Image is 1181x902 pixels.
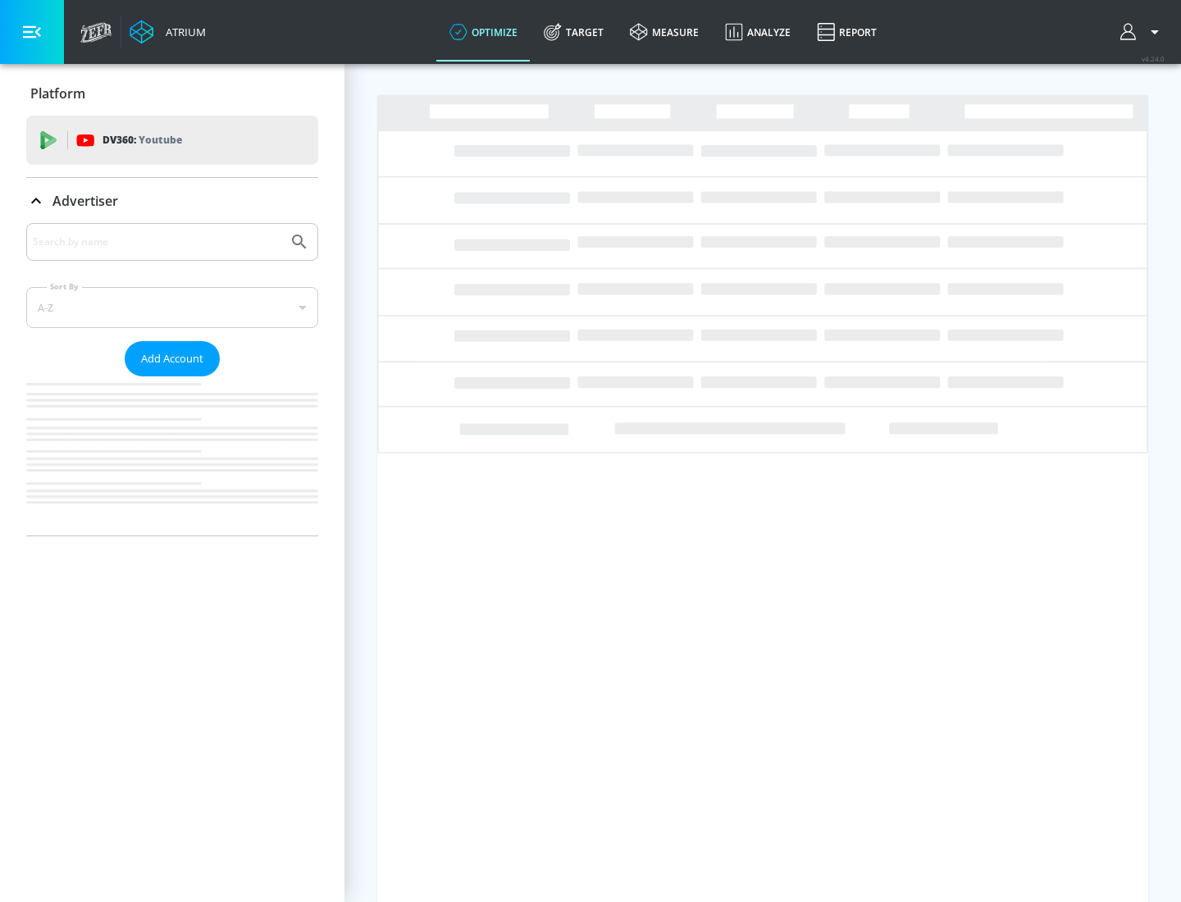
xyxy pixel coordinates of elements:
span: v 4.24.0 [1142,54,1165,63]
div: Advertiser [26,178,318,224]
div: A-Z [26,287,318,328]
div: DV360: Youtube [26,116,318,165]
div: Platform [26,71,318,116]
div: Advertiser [26,223,318,535]
a: Analyze [712,2,804,61]
nav: list of Advertiser [26,376,318,535]
p: Platform [30,84,85,102]
span: Add Account [141,349,203,368]
p: Advertiser [52,192,118,210]
a: Report [804,2,890,61]
input: Search by name [33,231,281,253]
p: Youtube [139,131,182,148]
label: Sort By [47,281,82,292]
a: Atrium [130,20,206,44]
a: Target [531,2,617,61]
a: optimize [436,2,531,61]
div: Atrium [159,25,206,39]
p: DV360: [103,131,182,149]
button: Add Account [125,341,220,376]
a: measure [617,2,712,61]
